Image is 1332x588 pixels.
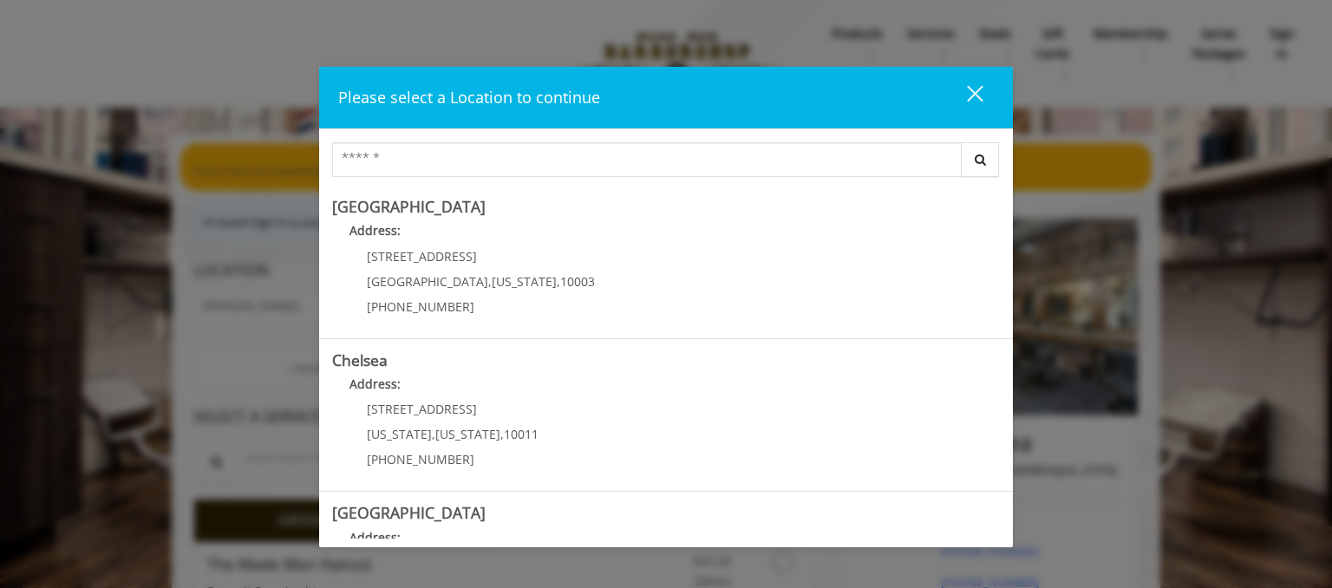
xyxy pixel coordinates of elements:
[349,529,401,546] b: Address:
[488,273,492,290] span: ,
[970,154,990,166] i: Search button
[435,426,500,442] span: [US_STATE]
[947,84,982,110] div: close dialog
[332,196,486,217] b: [GEOGRAPHIC_DATA]
[560,273,595,290] span: 10003
[367,401,477,417] span: [STREET_ADDRESS]
[432,426,435,442] span: ,
[367,298,474,315] span: [PHONE_NUMBER]
[338,87,600,108] span: Please select a Location to continue
[492,273,557,290] span: [US_STATE]
[557,273,560,290] span: ,
[935,80,994,115] button: close dialog
[367,451,474,467] span: [PHONE_NUMBER]
[332,142,962,177] input: Search Center
[349,222,401,238] b: Address:
[504,426,539,442] span: 10011
[332,502,486,523] b: [GEOGRAPHIC_DATA]
[332,142,1000,186] div: Center Select
[367,426,432,442] span: [US_STATE]
[500,426,504,442] span: ,
[349,376,401,392] b: Address:
[367,273,488,290] span: [GEOGRAPHIC_DATA]
[332,350,388,370] b: Chelsea
[367,248,477,265] span: [STREET_ADDRESS]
